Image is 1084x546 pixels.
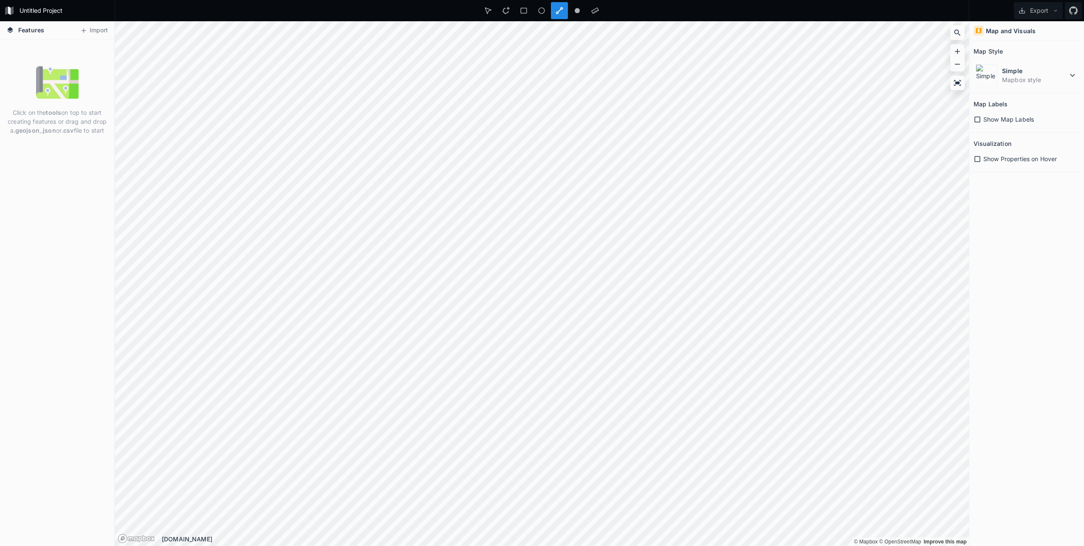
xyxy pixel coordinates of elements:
[118,534,155,543] a: Mapbox logo
[162,535,969,543] div: [DOMAIN_NAME]
[1014,2,1063,19] button: Export
[879,539,921,545] a: OpenStreetMap
[974,137,1011,150] h2: Visualization
[976,64,998,86] img: Simple
[46,109,61,116] strong: tools
[36,61,79,104] img: empty
[62,127,74,134] strong: .csv
[923,539,967,545] a: Map feedback
[1002,66,1067,75] dt: Simple
[6,108,108,135] p: Click on the on top to start creating features or drag and drop a , or file to start
[986,26,1036,35] h4: Map and Visuals
[41,127,56,134] strong: .json
[983,154,1057,163] span: Show Properties on Hover
[983,115,1034,124] span: Show Map Labels
[974,45,1003,58] h2: Map Style
[14,127,40,134] strong: .geojson
[1002,75,1067,84] dd: Mapbox style
[854,539,878,545] a: Mapbox
[76,24,112,37] button: Import
[974,97,1008,111] h2: Map Labels
[18,26,44,34] span: Features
